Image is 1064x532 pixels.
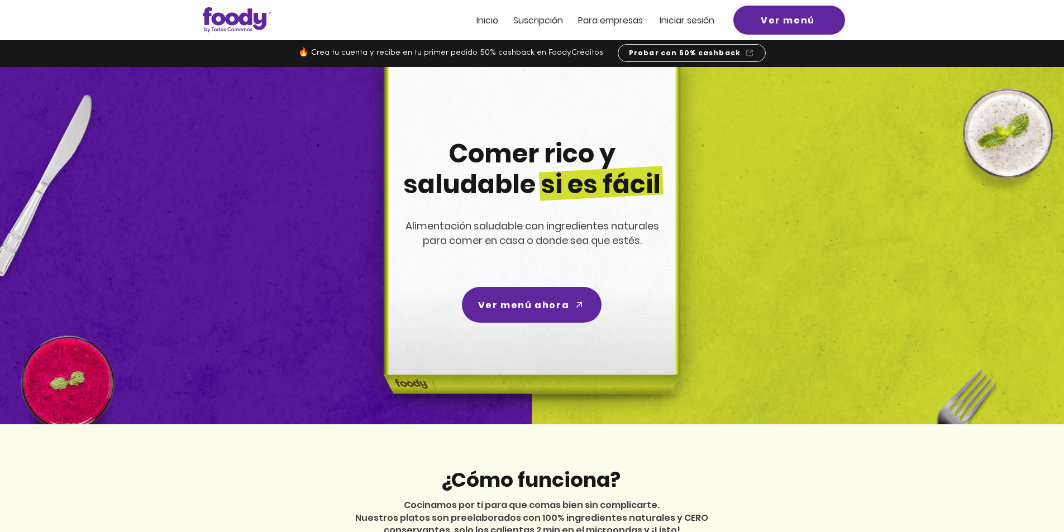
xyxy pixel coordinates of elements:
[618,44,766,62] a: Probar con 50% cashback
[589,14,643,27] span: ra empresas
[478,298,569,312] span: Ver menú ahora
[660,16,714,25] a: Iniciar sesión
[578,16,643,25] a: Para empresas
[761,13,815,27] span: Ver menú
[476,16,498,25] a: Inicio
[513,14,563,27] span: Suscripción
[660,14,714,27] span: Iniciar sesión
[298,49,603,57] span: 🔥 Crea tu cuenta y recibe en tu primer pedido 50% cashback en FoodyCréditos
[629,48,741,58] span: Probar con 50% cashback
[404,499,660,511] span: Cocinamos por ti para que comas bien sin complicarte.
[462,287,602,323] a: Ver menú ahora
[476,14,498,27] span: Inicio
[352,67,708,424] img: headline-center-compress.png
[578,14,589,27] span: Pa
[203,7,271,32] img: Logo_Foody V2.0.0 (3).png
[441,466,621,494] span: ¿Cómo funciona?
[999,467,1053,521] iframe: Messagebird Livechat Widget
[513,16,563,25] a: Suscripción
[403,136,661,202] span: Comer rico y saludable si es fácil
[405,219,659,247] span: Alimentación saludable con ingredientes naturales para comer en casa o donde sea que estés.
[733,6,845,35] a: Ver menú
